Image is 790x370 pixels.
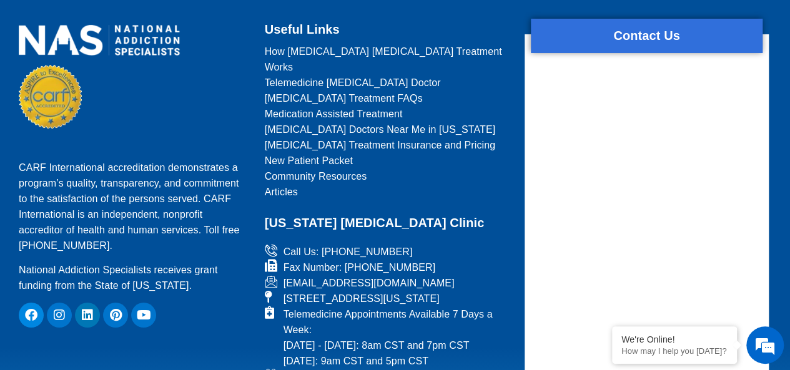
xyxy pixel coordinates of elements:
[72,107,172,233] span: We're online!
[6,241,238,285] textarea: Type your message and hit 'Enter'
[265,90,510,106] a: [MEDICAL_DATA] Treatment FAQs
[265,137,496,153] span: [MEDICAL_DATA] Treatment Insurance and Pricing
[265,106,403,122] span: Medication Assisted Treatment
[621,334,728,344] div: We're Online!
[205,6,235,36] div: Minimize live chat window
[265,90,423,106] span: [MEDICAL_DATA] Treatment FAQs
[265,212,510,234] h2: [US_STATE] [MEDICAL_DATA] Clinic
[265,153,510,168] a: New Patient Packet
[531,25,763,47] h2: Contact Us
[265,75,510,90] a: Telemedicine [MEDICAL_DATA] Doctor
[265,184,510,200] a: Articles
[19,160,249,253] p: CARF International accreditation demonstrates a program’s quality, transparency, and commitment t...
[265,137,510,153] a: [MEDICAL_DATA] Treatment Insurance and Pricing
[280,244,413,260] span: Call Us: [PHONE_NUMBER]
[19,65,82,128] img: CARF Seal
[265,168,510,184] a: Community Resources
[265,19,510,41] h2: Useful Links
[280,275,455,291] span: [EMAIL_ADDRESS][DOMAIN_NAME]
[265,122,496,137] span: [MEDICAL_DATA] Doctors Near Me in [US_STATE]
[265,184,298,200] span: Articles
[621,346,728,356] p: How may I help you today?
[84,66,229,82] div: Chat with us now
[265,153,353,168] span: New Patient Packet
[19,262,249,293] p: National Addiction Specialists receives grant funding from the State of [US_STATE].
[265,244,510,260] a: Call Us: [PHONE_NUMBER]
[265,122,510,137] a: [MEDICAL_DATA] Doctors Near Me in [US_STATE]
[265,44,510,75] a: How [MEDICAL_DATA] [MEDICAL_DATA] Treatment Works
[19,25,180,56] img: national addiction specialists online suboxone doctors clinic for opioid addiction treatment
[280,291,440,306] span: [STREET_ADDRESS][US_STATE]
[14,64,32,83] div: Navigation go back
[280,306,510,369] span: Telemedicine Appointments Available 7 Days a Week: [DATE] - [DATE]: 8am CST and 7pm CST [DATE]: 9...
[265,106,510,122] a: Medication Assisted Treatment
[265,168,367,184] span: Community Resources
[265,75,441,90] span: Telemedicine [MEDICAL_DATA] Doctor
[265,260,510,275] a: Fax Number: [PHONE_NUMBER]
[280,260,436,275] span: Fax Number: [PHONE_NUMBER]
